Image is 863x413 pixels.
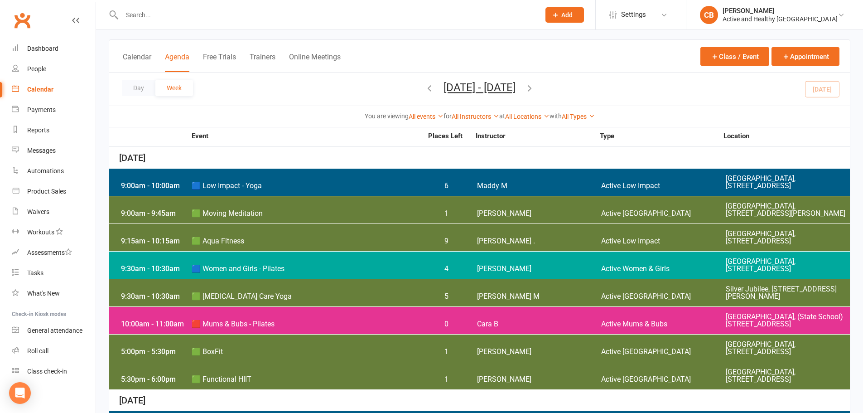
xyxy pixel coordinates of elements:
[9,382,31,404] div: Open Intercom Messenger
[726,341,850,355] span: [GEOGRAPHIC_DATA], [STREET_ADDRESS]
[561,11,573,19] span: Add
[409,113,444,120] a: All events
[421,133,469,140] strong: Places Left
[621,5,646,25] span: Settings
[191,376,423,383] span: 🟩 Functional HIIT
[12,39,96,59] a: Dashboard
[155,80,193,96] button: Week
[12,181,96,202] a: Product Sales
[12,243,96,263] a: Assessments
[723,133,848,140] strong: Location
[476,133,600,140] strong: Instructor
[726,369,850,383] span: [GEOGRAPHIC_DATA], [STREET_ADDRESS]
[12,321,96,341] a: General attendance kiosk mode
[191,321,423,328] span: 🟥 Mums & Bubs - Pilates
[191,293,423,300] span: 🟩 [MEDICAL_DATA] Care Yoga
[12,100,96,120] a: Payments
[12,79,96,100] a: Calendar
[191,348,423,355] span: 🟩 BoxFit
[12,283,96,304] a: What's New
[27,86,53,93] div: Calendar
[499,112,505,120] strong: at
[601,348,725,355] span: Active [GEOGRAPHIC_DATA]
[423,210,470,217] span: 1
[545,7,584,23] button: Add
[122,80,155,96] button: Day
[601,210,725,217] span: Active [GEOGRAPHIC_DATA]
[12,341,96,361] a: Roll call
[27,208,49,215] div: Waivers
[119,348,191,355] div: 5:00pm - 5:30pm
[477,182,601,189] span: Maddy M
[726,313,850,328] span: [GEOGRAPHIC_DATA], (State School) [STREET_ADDRESS]
[289,53,341,72] button: Online Meetings
[27,106,56,113] div: Payments
[119,182,191,189] div: 9:00am - 10:00am
[423,376,470,383] span: 1
[27,327,82,334] div: General attendance
[12,202,96,222] a: Waivers
[165,53,189,72] button: Agenda
[505,113,550,120] a: All Locations
[477,348,601,355] span: [PERSON_NAME]
[477,376,601,383] span: [PERSON_NAME]
[109,147,850,169] div: [DATE]
[700,6,718,24] div: CB
[203,53,236,72] button: Free Trials
[27,65,46,73] div: People
[477,293,601,300] span: [PERSON_NAME] M
[119,293,191,300] div: 9:30am - 10:30am
[27,188,66,195] div: Product Sales
[27,147,56,154] div: Messages
[477,321,601,328] span: Cara B
[191,238,423,245] span: 🟩 Aqua Fitness
[423,182,470,189] span: 6
[123,53,151,72] button: Calendar
[700,47,769,66] button: Class / Event
[12,120,96,141] a: Reports
[723,15,838,23] div: Active and Healthy [GEOGRAPHIC_DATA]
[27,290,60,297] div: What's New
[452,113,499,120] a: All Instructors
[726,286,850,300] span: Silver Jubilee, [STREET_ADDRESS][PERSON_NAME]
[12,59,96,79] a: People
[27,249,72,256] div: Assessments
[191,210,423,217] span: 🟩 Moving Meditation
[12,161,96,181] a: Automations
[444,112,452,120] strong: for
[27,269,43,277] div: Tasks
[12,263,96,283] a: Tasks
[119,321,191,328] div: 10:00am - 11:00am
[726,203,850,217] span: [GEOGRAPHIC_DATA], [STREET_ADDRESS][PERSON_NAME]
[27,347,48,355] div: Roll call
[365,112,409,120] strong: You are viewing
[119,210,191,217] div: 9:00am - 9:45am
[477,238,601,245] span: [PERSON_NAME] .
[423,265,470,272] span: 4
[12,222,96,243] a: Workouts
[562,113,595,120] a: All Types
[550,112,562,120] strong: with
[119,265,191,272] div: 9:30am - 10:30am
[191,265,423,272] span: 🟦 Women and Girls - Pilates
[601,265,725,272] span: Active Women & Girls
[191,182,423,189] span: 🟦 Low Impact - Yoga
[27,368,67,375] div: Class check-in
[601,321,725,328] span: Active Mums & Bubs
[423,348,470,355] span: 1
[119,376,191,383] div: 5:30pm - 6:00pm
[726,258,850,272] span: [GEOGRAPHIC_DATA], [STREET_ADDRESS]
[423,321,470,328] span: 0
[771,47,839,66] button: Appointment
[12,141,96,161] a: Messages
[601,293,725,300] span: Active [GEOGRAPHIC_DATA]
[27,45,58,52] div: Dashboard
[250,53,275,72] button: Trainers
[27,228,54,236] div: Workouts
[109,390,850,411] div: [DATE]
[119,9,534,21] input: Search...
[723,7,838,15] div: [PERSON_NAME]
[726,175,850,189] span: [GEOGRAPHIC_DATA], [STREET_ADDRESS]
[601,238,725,245] span: Active Low Impact
[601,376,725,383] span: Active [GEOGRAPHIC_DATA]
